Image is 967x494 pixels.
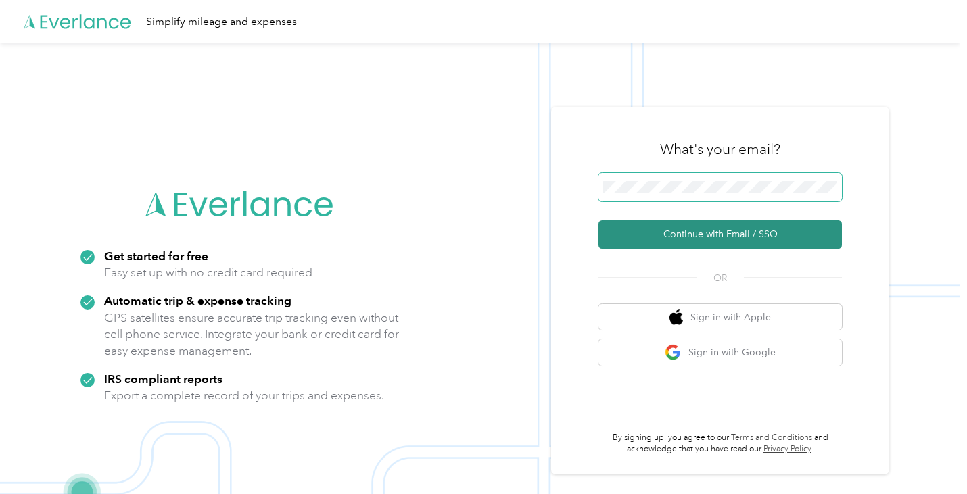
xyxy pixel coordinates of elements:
[104,372,222,386] strong: IRS compliant reports
[660,140,780,159] h3: What's your email?
[598,339,842,366] button: google logoSign in with Google
[104,387,384,404] p: Export a complete record of your trips and expenses.
[763,444,811,454] a: Privacy Policy
[104,293,291,307] strong: Automatic trip & expense tracking
[104,249,208,263] strong: Get started for free
[598,304,842,330] button: apple logoSign in with Apple
[104,310,400,360] p: GPS satellites ensure accurate trip tracking even without cell phone service. Integrate your bank...
[669,309,683,326] img: apple logo
[598,432,842,455] p: By signing up, you agree to our and acknowledge that you have read our .
[104,264,312,281] p: Easy set up with no credit card required
[598,220,842,249] button: Continue with Email / SSO
[697,271,744,285] span: OR
[665,344,682,361] img: google logo
[731,433,812,443] a: Terms and Conditions
[146,14,297,30] div: Simplify mileage and expenses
